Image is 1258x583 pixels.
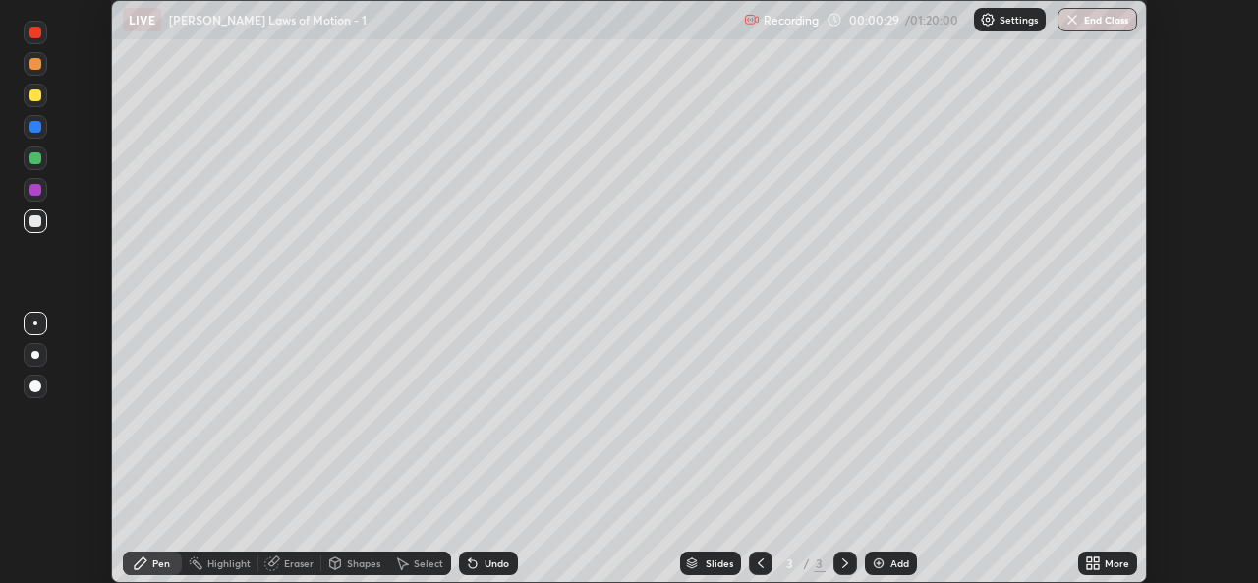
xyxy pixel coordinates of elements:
[706,558,733,568] div: Slides
[764,13,819,28] p: Recording
[347,558,380,568] div: Shapes
[414,558,443,568] div: Select
[890,558,909,568] div: Add
[485,558,509,568] div: Undo
[980,12,996,28] img: class-settings-icons
[129,12,155,28] p: LIVE
[1064,12,1080,28] img: end-class-cross
[871,555,886,571] img: add-slide-button
[152,558,170,568] div: Pen
[804,557,810,569] div: /
[284,558,314,568] div: Eraser
[169,12,367,28] p: [PERSON_NAME] Laws of Motion - 1
[1000,15,1038,25] p: Settings
[207,558,251,568] div: Highlight
[814,554,826,572] div: 3
[780,557,800,569] div: 3
[1105,558,1129,568] div: More
[744,12,760,28] img: recording.375f2c34.svg
[1058,8,1137,31] button: End Class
